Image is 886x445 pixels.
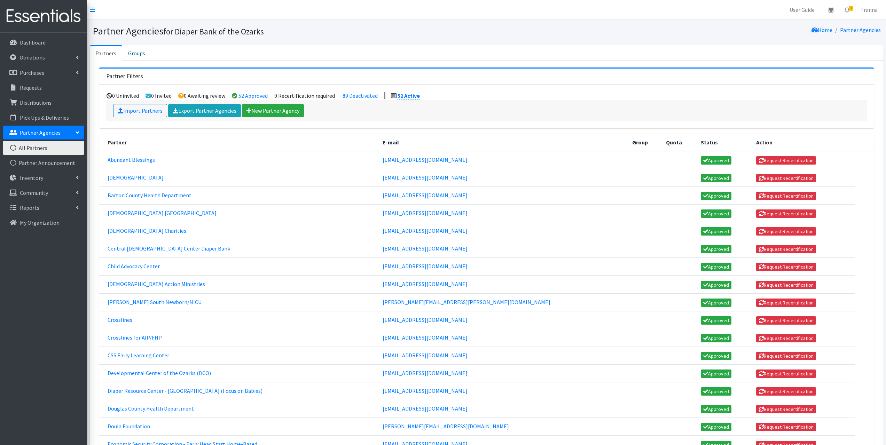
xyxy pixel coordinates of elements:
a: Tranna [855,3,883,17]
a: Dashboard [3,35,84,49]
a: [PERSON_NAME][EMAIL_ADDRESS][PERSON_NAME][DOMAIN_NAME] [383,299,550,305]
a: [EMAIL_ADDRESS][DOMAIN_NAME] [383,334,468,341]
a: Requests [3,81,84,95]
a: Developmental Center of the Ozarks (DCO) [108,369,211,376]
li: 0 Awaiting review [178,92,225,99]
a: [EMAIL_ADDRESS][DOMAIN_NAME] [383,245,468,252]
th: Quota [662,134,696,151]
a: Douglas County Health Department [108,405,194,412]
small: for Diaper Bank of the Ozarks [163,26,264,37]
button: Request Recertification [756,423,816,431]
a: Approved [701,299,732,307]
a: [EMAIL_ADDRESS][DOMAIN_NAME] [383,280,468,287]
a: Reports [3,201,84,215]
p: Distributions [20,99,52,106]
a: [DEMOGRAPHIC_DATA] [108,174,164,181]
a: Approved [701,316,732,325]
a: [EMAIL_ADDRESS][DOMAIN_NAME] [383,209,468,216]
a: 52 Approved [238,92,268,99]
a: All Partners [3,141,84,155]
a: [DEMOGRAPHIC_DATA] Charities [108,227,186,234]
a: Import Partners [113,104,167,117]
button: Request Recertification [756,299,816,307]
img: HumanEssentials [3,5,84,28]
a: [EMAIL_ADDRESS][DOMAIN_NAME] [383,263,468,270]
a: 89 Deactivated [343,92,378,99]
a: Approved [701,156,732,165]
a: CSS Early Learning Center [108,352,169,359]
a: Groups [122,45,151,61]
a: Approved [701,263,732,271]
p: Dashboard [20,39,46,46]
a: Crosslines [108,316,132,323]
button: Request Recertification [756,192,816,200]
a: [DEMOGRAPHIC_DATA] [GEOGRAPHIC_DATA] [108,209,217,216]
a: Export Partner Agencies [168,104,241,117]
p: Requests [20,84,42,91]
button: Request Recertification [756,316,816,325]
a: Partner Agencies [3,126,84,140]
a: Approved [701,387,732,396]
button: Request Recertification [756,405,816,413]
button: Request Recertification [756,156,816,165]
th: Action [752,134,854,151]
a: [EMAIL_ADDRESS][DOMAIN_NAME] [383,156,468,163]
button: Request Recertification [756,334,816,342]
button: Request Recertification [756,227,816,236]
a: Barton County Health Department [108,192,191,199]
a: Inventory [3,171,84,185]
a: [EMAIL_ADDRESS][DOMAIN_NAME] [383,369,468,376]
a: Approved [701,423,732,431]
p: Donations [20,54,45,61]
a: Approved [701,174,732,182]
a: Approved [701,369,732,378]
a: Approved [701,227,732,236]
a: [DEMOGRAPHIC_DATA] Action Ministries [108,280,205,287]
a: Pick Ups & Deliveries [3,111,84,125]
a: [PERSON_NAME] South Newborn/NICU [108,299,202,305]
a: Partner Agencies [840,26,881,33]
a: Distributions [3,96,84,110]
a: Doula Foundation [108,423,150,430]
a: Home [811,26,832,33]
a: [EMAIL_ADDRESS][DOMAIN_NAME] [383,316,468,323]
p: Community [20,189,48,196]
button: Request Recertification [756,245,816,253]
a: 3 [839,3,855,17]
button: Request Recertification [756,352,816,360]
h1: Partner Agencies [93,25,484,37]
th: Group [628,134,662,151]
a: Partners [90,45,122,61]
a: Partner Announcement [3,156,84,170]
a: Purchases [3,66,84,80]
a: Central [DEMOGRAPHIC_DATA] Center Diaper Bank [108,245,230,252]
li: 0 Recertification required [274,92,335,99]
p: Reports [20,204,39,211]
a: Donations [3,50,84,64]
a: Crosslines for AIP/FHP [108,334,162,341]
li: 0 Uninvited [107,92,139,99]
a: [EMAIL_ADDRESS][DOMAIN_NAME] [383,352,468,359]
a: [EMAIL_ADDRESS][DOMAIN_NAME] [383,192,468,199]
a: [EMAIL_ADDRESS][DOMAIN_NAME] [383,227,468,234]
a: Diaper Resource Center - [GEOGRAPHIC_DATA] (Focus on Babies) [108,387,262,394]
th: Status [697,134,752,151]
a: Abundant Blessings [108,156,155,163]
p: Pick Ups & Deliveries [20,114,69,121]
button: Request Recertification [756,263,816,271]
th: E-mail [378,134,628,151]
h3: Partner Filters [106,73,143,80]
a: Approved [701,209,732,218]
a: Approved [701,405,732,413]
p: Inventory [20,174,43,181]
li: 0 Invited [146,92,172,99]
span: 3 [849,6,853,11]
a: [EMAIL_ADDRESS][DOMAIN_NAME] [383,387,468,394]
button: Request Recertification [756,209,816,218]
p: My Organization [20,219,60,226]
a: Approved [701,334,732,342]
button: Request Recertification [756,369,816,378]
a: 52 Active [398,92,420,100]
a: My Organization [3,216,84,230]
a: Approved [701,281,732,289]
